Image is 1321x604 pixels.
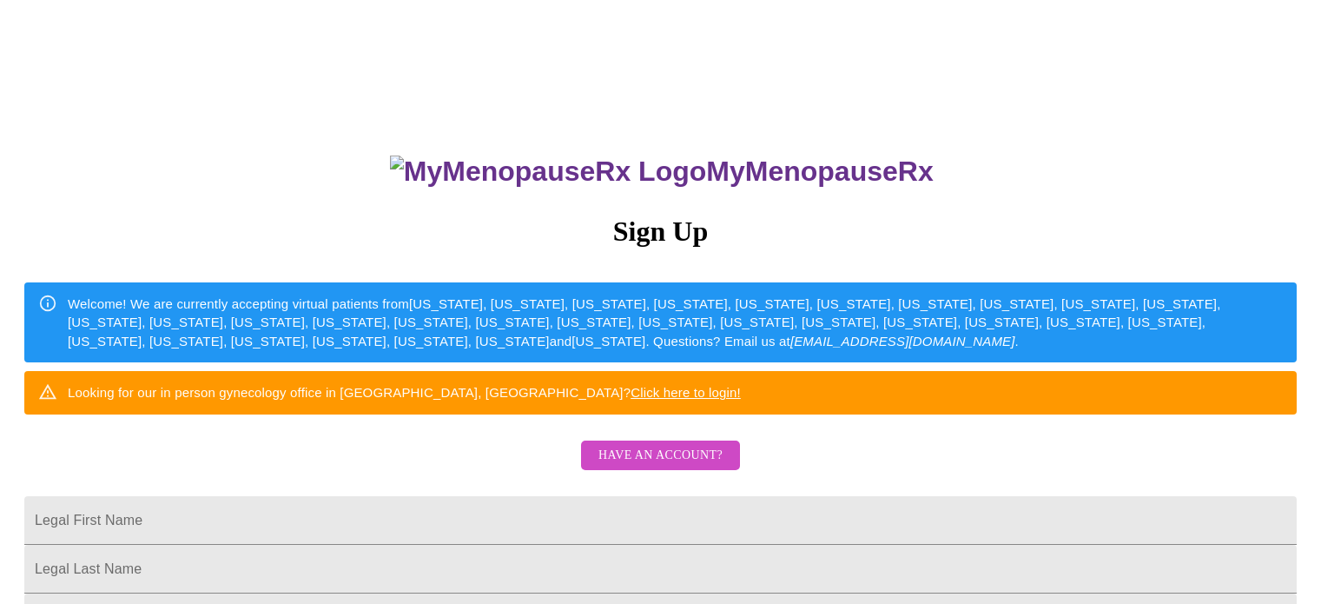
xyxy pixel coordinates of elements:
h3: Sign Up [24,216,1297,248]
button: Have an account? [581,441,740,471]
img: MyMenopauseRx Logo [390,156,706,188]
h3: MyMenopauseRx [27,156,1298,188]
a: Have an account? [577,460,744,475]
div: Looking for our in person gynecology office in [GEOGRAPHIC_DATA], [GEOGRAPHIC_DATA]? [68,376,741,408]
em: [EMAIL_ADDRESS][DOMAIN_NAME] [790,334,1015,348]
span: Have an account? [598,445,723,467]
a: Click here to login! [631,385,741,400]
div: Welcome! We are currently accepting virtual patients from [US_STATE], [US_STATE], [US_STATE], [US... [68,288,1283,357]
